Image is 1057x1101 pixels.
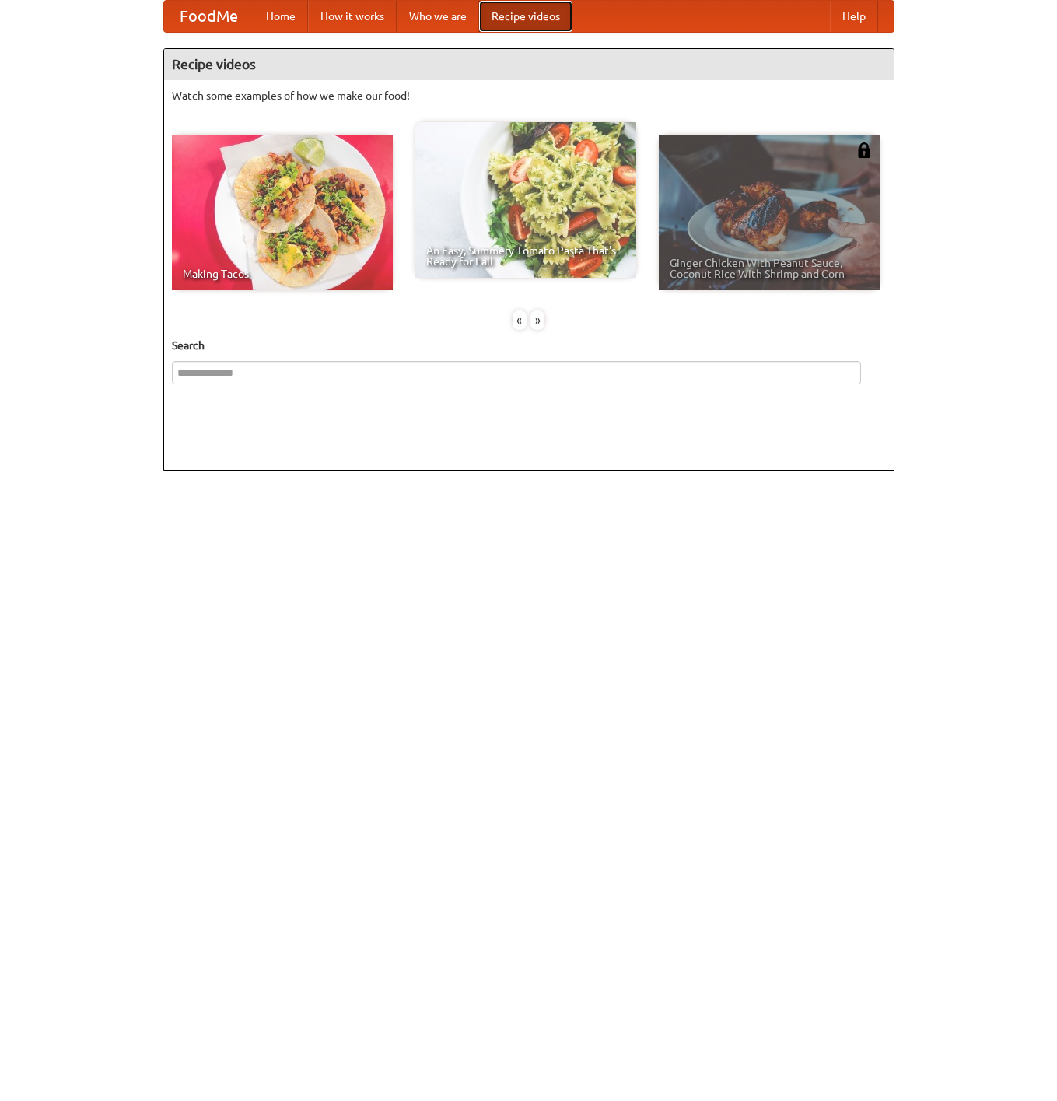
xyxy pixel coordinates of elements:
a: FoodMe [164,1,254,32]
div: « [513,310,527,330]
a: Recipe videos [479,1,572,32]
h5: Search [172,338,886,353]
span: An Easy, Summery Tomato Pasta That's Ready for Fall [426,245,625,267]
a: Help [830,1,878,32]
span: Making Tacos [183,268,382,279]
a: Who we are [397,1,479,32]
img: 483408.png [856,142,872,158]
p: Watch some examples of how we make our food! [172,88,886,103]
h4: Recipe videos [164,49,894,80]
a: Making Tacos [172,135,393,290]
div: » [530,310,544,330]
a: How it works [308,1,397,32]
a: Home [254,1,308,32]
a: An Easy, Summery Tomato Pasta That's Ready for Fall [415,122,636,278]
